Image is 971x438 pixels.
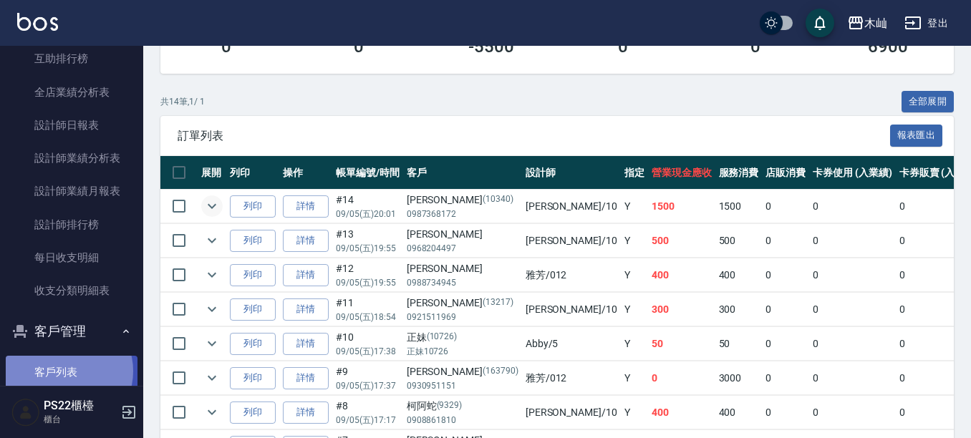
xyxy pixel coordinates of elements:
td: 0 [648,361,715,395]
td: #12 [332,258,403,292]
th: 指定 [621,156,648,190]
a: 每日收支明細 [6,241,137,274]
h3: 0 [221,36,231,57]
p: (10726) [427,330,458,345]
td: 400 [648,396,715,429]
div: [PERSON_NAME] [407,227,518,242]
span: 訂單列表 [178,129,890,143]
td: Y [621,293,648,326]
th: 營業現金應收 [648,156,715,190]
button: expand row [201,230,223,251]
a: 設計師業績分析表 [6,142,137,175]
td: 0 [809,258,896,292]
th: 操作 [279,156,332,190]
td: 0 [762,327,809,361]
th: 展開 [198,156,226,190]
td: Y [621,224,648,258]
td: 400 [648,258,715,292]
div: 木屾 [864,14,887,32]
div: [PERSON_NAME] [407,364,518,379]
p: 0930951151 [407,379,518,392]
td: [PERSON_NAME] /10 [522,224,621,258]
td: 0 [809,396,896,429]
div: [PERSON_NAME] [407,261,518,276]
p: 09/05 (五) 19:55 [336,276,400,289]
td: 50 [715,327,763,361]
td: 0 [762,396,809,429]
td: Y [621,396,648,429]
button: 列印 [230,298,276,321]
a: 詳情 [283,333,329,355]
td: 400 [715,396,763,429]
th: 設計師 [522,156,621,190]
p: 0987368172 [407,208,518,220]
a: 互助排行榜 [6,42,137,75]
td: #13 [332,224,403,258]
p: 09/05 (五) 19:55 [336,242,400,255]
h5: PS22櫃檯 [44,399,117,413]
th: 服務消費 [715,156,763,190]
button: 列印 [230,333,276,355]
p: 共 14 筆, 1 / 1 [160,95,205,108]
img: Person [11,398,40,427]
img: Logo [17,13,58,31]
button: 列印 [230,401,276,424]
button: 列印 [230,230,276,252]
td: 300 [715,293,763,326]
h3: 6900 [868,36,908,57]
p: 09/05 (五) 18:54 [336,311,400,323]
button: 報表匯出 [890,125,943,147]
th: 列印 [226,156,279,190]
p: 0988734945 [407,276,518,289]
p: 0921511969 [407,311,518,323]
button: 客戶管理 [6,313,137,350]
button: expand row [201,195,223,217]
p: 09/05 (五) 17:38 [336,345,400,358]
td: 300 [648,293,715,326]
td: 0 [809,190,896,223]
td: 0 [809,327,896,361]
p: 09/05 (五) 20:01 [336,208,400,220]
td: 0 [809,224,896,258]
td: #14 [332,190,403,223]
a: 詳情 [283,401,329,424]
a: 全店業績分析表 [6,76,137,109]
td: 50 [648,327,715,361]
p: 櫃台 [44,413,117,426]
td: 0 [762,224,809,258]
td: #9 [332,361,403,395]
p: 0908861810 [407,414,518,427]
p: (10340) [483,193,513,208]
td: Y [621,258,648,292]
td: 0 [762,190,809,223]
button: 登出 [899,10,954,36]
td: 400 [715,258,763,292]
h3: -5500 [468,36,514,57]
td: 0 [809,293,896,326]
td: 0 [762,293,809,326]
td: [PERSON_NAME] /10 [522,396,621,429]
div: 柯阿蛇 [407,399,518,414]
p: (163790) [483,364,518,379]
p: 09/05 (五) 17:37 [336,379,400,392]
button: save [806,9,834,37]
h3: 0 [354,36,364,57]
td: 0 [762,361,809,395]
th: 客戶 [403,156,522,190]
td: #10 [332,327,403,361]
p: 正妹10726 [407,345,518,358]
div: [PERSON_NAME] [407,296,518,311]
button: expand row [201,401,223,423]
p: 09/05 (五) 17:17 [336,414,400,427]
th: 帳單編號/時間 [332,156,403,190]
td: Y [621,190,648,223]
td: Abby /5 [522,327,621,361]
button: 全部展開 [902,91,955,113]
button: expand row [201,333,223,354]
a: 詳情 [283,367,329,389]
a: 收支分類明細表 [6,274,137,307]
td: 1500 [715,190,763,223]
td: 0 [809,361,896,395]
a: 詳情 [283,298,329,321]
td: 雅芳 /012 [522,258,621,292]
